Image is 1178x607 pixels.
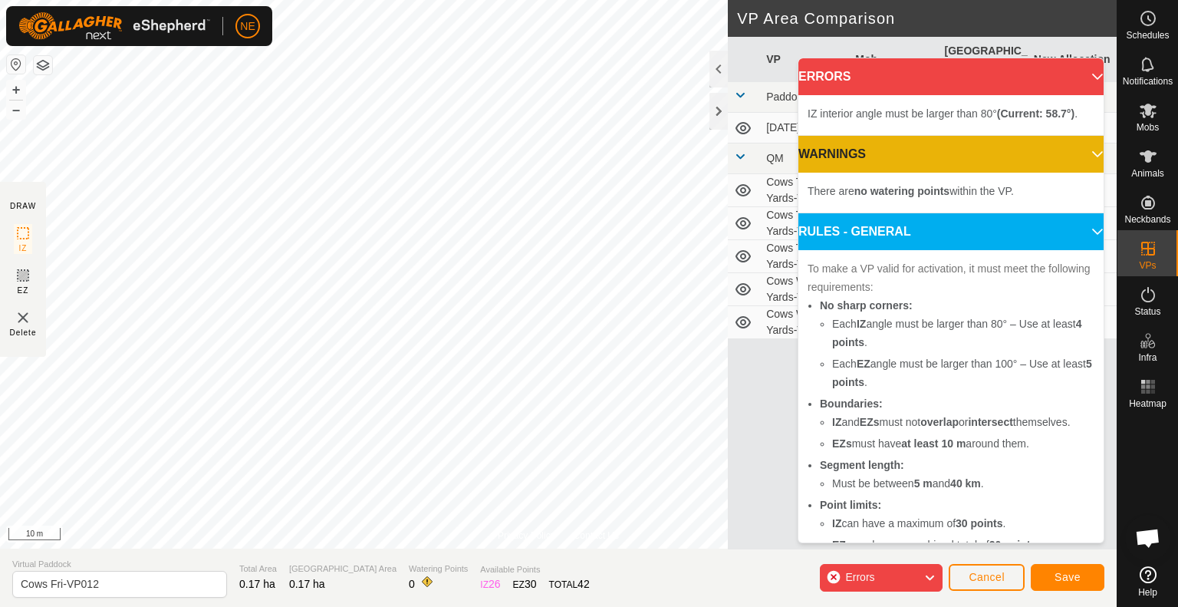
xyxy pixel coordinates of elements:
[1138,588,1157,597] span: Help
[239,562,277,576] span: Total Area
[832,358,1092,388] b: 5 points
[798,68,851,86] span: ERRORS
[18,285,29,296] span: EZ
[498,529,555,543] a: Privacy Policy
[7,55,25,74] button: Reset Map
[10,327,37,338] span: Delete
[939,37,1028,82] th: [GEOGRAPHIC_DATA] Area
[820,398,883,410] b: Boundaries:
[7,101,25,119] button: –
[239,578,275,590] span: 0.17 ha
[798,173,1104,213] p-accordion-content: WARNINGS
[914,477,933,490] b: 5 m
[480,576,500,592] div: IZ
[1129,399,1166,408] span: Heatmap
[997,107,1074,120] b: (Current: 58.7°)
[289,578,325,590] span: 0.17 ha
[832,514,1094,533] li: can have a maximum of .
[968,416,1012,428] b: intersect
[1123,77,1173,86] span: Notifications
[19,242,28,254] span: IZ
[577,578,590,590] span: 42
[1126,31,1169,40] span: Schedules
[798,223,911,241] span: RULES - GENERAL
[7,81,25,99] button: +
[949,564,1025,591] button: Cancel
[760,306,849,339] td: Cows Wed Yards-VP012
[808,107,1078,120] span: IZ interior angle must be larger than 80° .
[798,213,1104,250] p-accordion-header: RULES - GENERAL
[798,136,1104,173] p-accordion-header: WARNINGS
[832,437,852,450] b: EZs
[832,413,1094,431] li: and must not or themselves.
[240,18,255,35] span: NE
[832,517,841,529] b: IZ
[1125,515,1171,561] a: Open chat
[513,576,537,592] div: EZ
[989,539,1036,551] b: 30 points
[950,477,981,490] b: 40 km
[549,576,590,592] div: TOTAL
[10,200,36,212] div: DRAW
[901,437,966,450] b: at least 10 m
[832,539,852,551] b: EZs
[760,273,849,306] td: Cows Wed Yards-VP004
[798,250,1104,588] p-accordion-content: RULES - GENERAL
[1131,169,1164,178] span: Animals
[1139,261,1156,270] span: VPs
[920,416,959,428] b: overlap
[832,474,1094,493] li: Must be between and .
[820,499,881,511] b: Point limits:
[798,145,866,163] span: WARNINGS
[832,355,1094,391] li: Each angle must be larger than 100° – Use at least .
[808,185,1014,197] span: There are within the VP.
[409,562,468,576] span: Watering Points
[409,578,415,590] span: 0
[760,207,849,240] td: Cows Tues Yards-VP003
[760,113,849,144] td: [DATE] 075410
[737,9,1117,28] h2: VP Area Comparison
[1137,123,1159,132] span: Mobs
[860,416,880,428] b: EZs
[489,578,501,590] span: 26
[1117,560,1178,603] a: Help
[760,174,849,207] td: Cows Thurs Yards-VP013
[34,56,52,74] button: Map Layers
[854,185,949,197] b: no watering points
[766,91,823,103] span: Paddock 16
[12,558,227,571] span: Virtual Paddock
[956,517,1002,529] b: 30 points
[820,299,913,312] b: No sharp corners:
[18,12,210,40] img: Gallagher Logo
[1028,37,1117,82] th: New Allocation
[808,262,1091,293] span: To make a VP valid for activation, it must meet the following requirements:
[1134,307,1160,316] span: Status
[849,37,938,82] th: Mob
[1124,215,1170,224] span: Neckbands
[969,571,1005,583] span: Cancel
[14,308,32,327] img: VP
[857,358,870,370] b: EZ
[832,416,841,428] b: IZ
[845,571,874,583] span: Errors
[289,562,397,576] span: [GEOGRAPHIC_DATA] Area
[820,459,904,471] b: Segment length:
[766,152,784,164] span: QM
[525,578,537,590] span: 30
[857,318,866,330] b: IZ
[1031,564,1104,591] button: Save
[798,58,1104,95] p-accordion-header: ERRORS
[574,529,619,543] a: Contact Us
[832,434,1094,453] li: must have around them.
[480,563,589,576] span: Available Points
[798,95,1104,135] p-accordion-content: ERRORS
[832,315,1094,351] li: Each angle must be larger than 80° – Use at least .
[1055,571,1081,583] span: Save
[760,240,849,273] td: Cows Tues Yards-VP011
[832,536,1094,554] li: can have a combined total of .
[832,318,1082,348] b: 4 points
[760,37,849,82] th: VP
[1138,353,1157,362] span: Infra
